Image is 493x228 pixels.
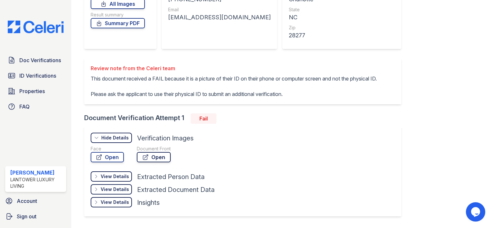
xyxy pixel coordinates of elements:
[19,87,45,95] span: Properties
[101,199,129,205] div: View Details
[168,6,271,13] div: Email
[137,198,160,207] div: Insights
[137,134,194,143] div: Verification Images
[91,152,124,162] a: Open
[137,152,171,162] a: Open
[466,202,487,222] iframe: chat widget
[137,172,205,181] div: Extracted Person Data
[289,13,395,22] div: NC
[137,185,215,194] div: Extracted Document Data
[91,146,124,152] div: Face
[137,146,171,152] div: Document Front
[17,197,37,205] span: Account
[17,213,36,220] span: Sign out
[84,113,407,124] div: Document Verification Attempt 1
[91,18,145,28] a: Summary PDF
[101,135,129,141] div: Hide Details
[5,85,66,98] a: Properties
[289,6,395,13] div: State
[3,195,69,207] a: Account
[10,169,64,176] div: [PERSON_NAME]
[5,100,66,113] a: FAQ
[191,113,216,124] div: Fail
[19,103,30,110] span: FAQ
[5,69,66,82] a: ID Verifications
[5,54,66,67] a: Doc Verifications
[168,13,271,22] div: [EMAIL_ADDRESS][DOMAIN_NAME]
[19,56,61,64] span: Doc Verifications
[3,21,69,33] img: CE_Logo_Blue-a8612792a0a2168367f1c8372b55b34899dd931a85d93a1a3d3e32e68fde9ad4.png
[289,31,395,40] div: 28277
[101,173,129,180] div: View Details
[91,64,377,72] div: Review note from the Celeri team
[289,24,395,31] div: Zip
[91,75,377,98] p: This document received a FAIL because it is a picture of their ID on their phone or computer scre...
[19,72,56,80] span: ID Verifications
[10,176,64,189] div: Lantower Luxury Living
[101,186,129,193] div: View Details
[91,12,145,18] div: Result summary
[3,210,69,223] a: Sign out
